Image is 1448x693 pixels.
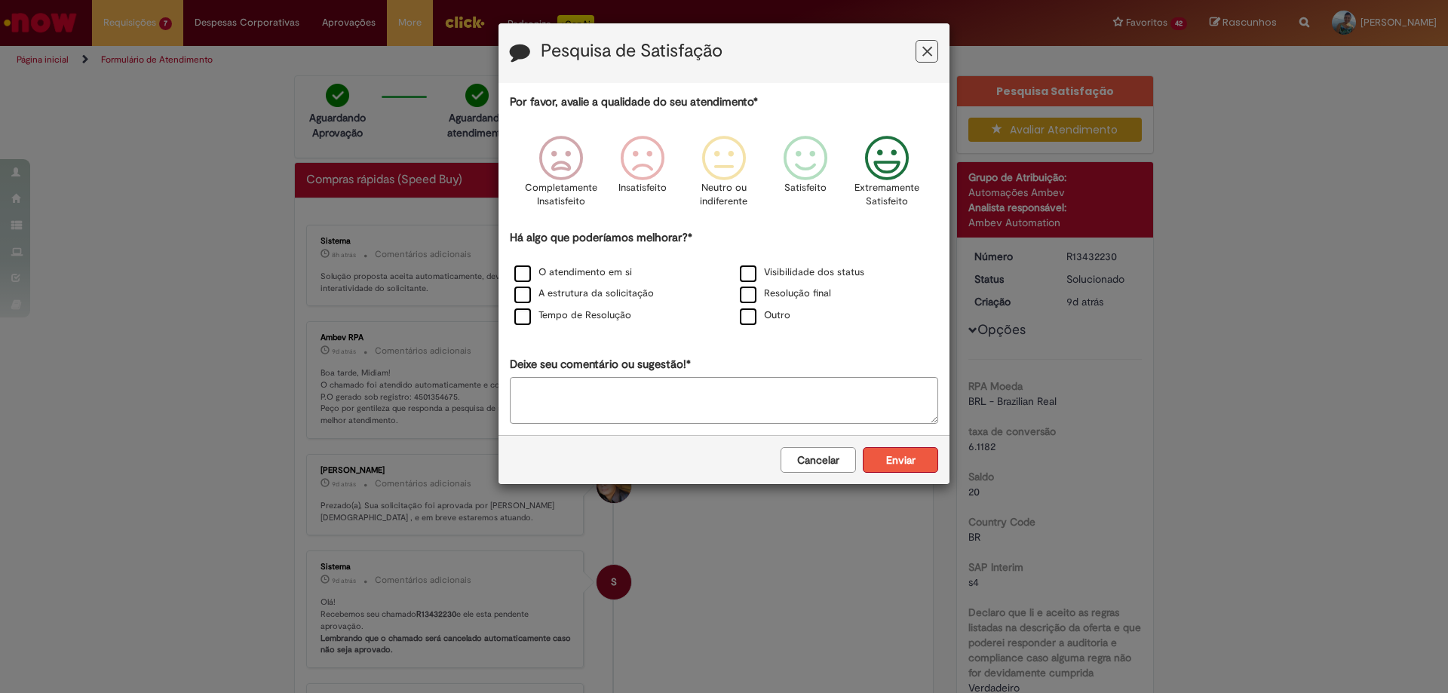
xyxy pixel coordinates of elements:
label: O atendimento em si [514,265,632,280]
p: Completamente Insatisfeito [525,181,597,209]
div: Satisfeito [767,124,844,228]
div: Extremamente Satisfeito [848,124,925,228]
label: Por favor, avalie a qualidade do seu atendimento* [510,94,758,110]
div: Completamente Insatisfeito [522,124,599,228]
p: Satisfeito [784,181,827,195]
p: Neutro ou indiferente [697,181,751,209]
p: Insatisfeito [618,181,667,195]
button: Cancelar [781,447,856,473]
div: Neutro ou indiferente [686,124,762,228]
label: Outro [740,308,790,323]
label: Visibilidade dos status [740,265,864,280]
label: Tempo de Resolução [514,308,631,323]
label: Deixe seu comentário ou sugestão!* [510,357,691,373]
label: Resolução final [740,287,831,301]
button: Enviar [863,447,938,473]
label: A estrutura da solicitação [514,287,654,301]
div: Há algo que poderíamos melhorar?* [510,230,938,327]
p: Extremamente Satisfeito [854,181,919,209]
div: Insatisfeito [604,124,681,228]
label: Pesquisa de Satisfação [541,41,722,61]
